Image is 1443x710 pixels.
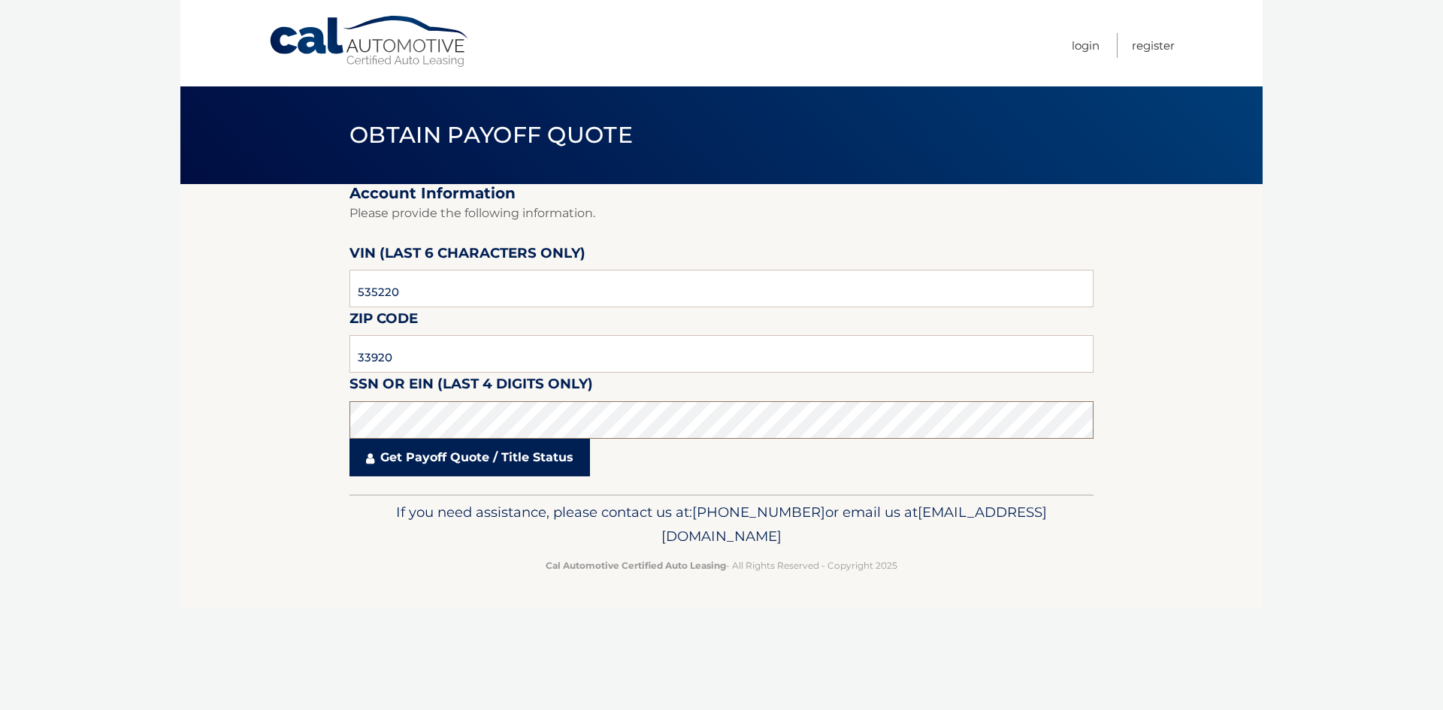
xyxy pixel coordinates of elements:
span: [PHONE_NUMBER] [692,503,825,521]
p: Please provide the following information. [349,203,1094,224]
p: - All Rights Reserved - Copyright 2025 [359,557,1084,573]
a: Login [1072,33,1100,58]
a: Get Payoff Quote / Title Status [349,439,590,476]
span: Obtain Payoff Quote [349,121,633,149]
strong: Cal Automotive Certified Auto Leasing [546,560,726,571]
label: VIN (last 6 characters only) [349,242,585,270]
label: SSN or EIN (last 4 digits only) [349,373,593,400]
p: If you need assistance, please contact us at: or email us at [359,500,1084,548]
label: Zip Code [349,307,418,335]
h2: Account Information [349,184,1094,203]
a: Register [1132,33,1175,58]
a: Cal Automotive [268,15,471,68]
